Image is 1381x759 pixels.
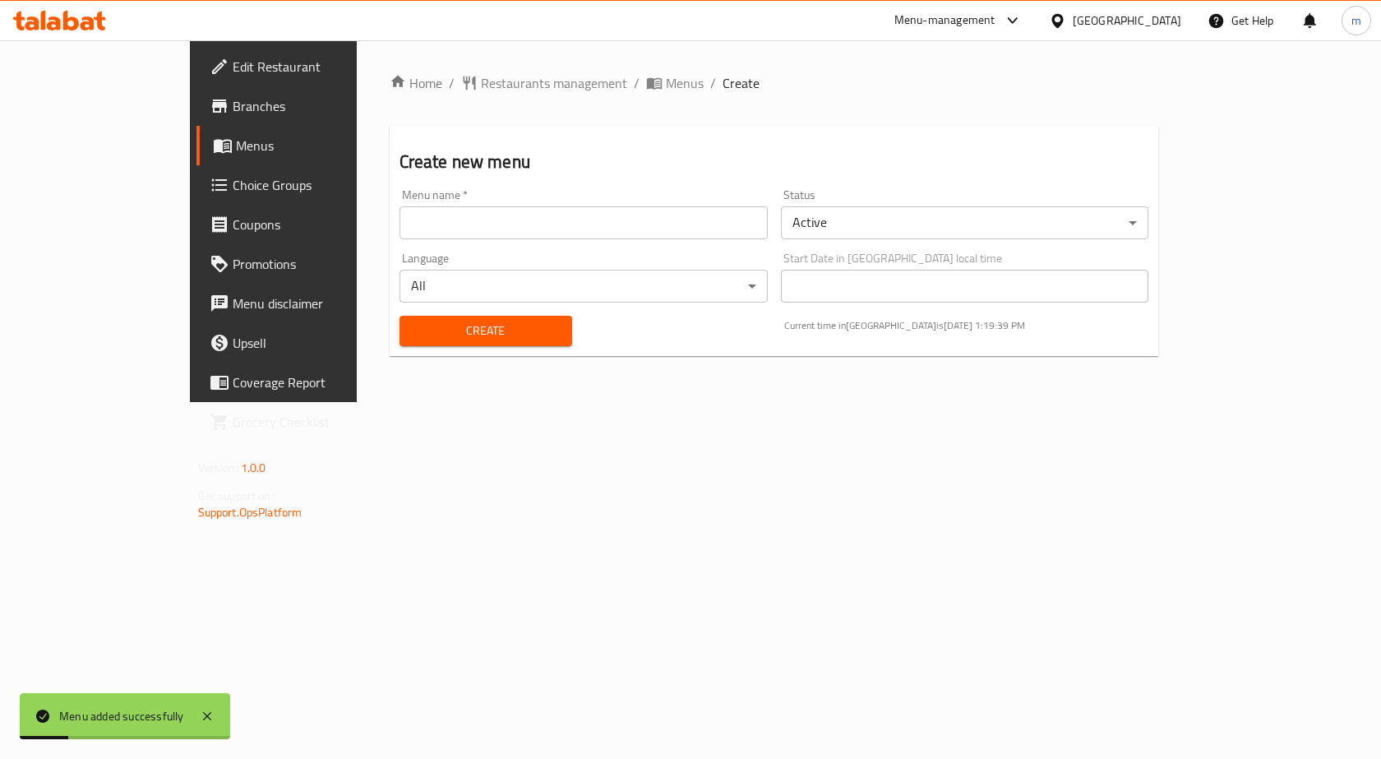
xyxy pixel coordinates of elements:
a: Menus [196,126,421,165]
div: All [400,270,768,303]
span: Branches [233,96,408,116]
span: Coverage Report [233,373,408,392]
span: Menus [666,73,704,93]
span: Edit Restaurant [233,57,408,76]
div: Active [781,206,1149,239]
button: Create [400,316,572,346]
span: Get support on: [198,485,274,507]
li: / [634,73,640,93]
span: Grocery Checklist [233,412,408,432]
span: m [1351,12,1361,30]
a: Grocery Checklist [196,402,421,442]
span: Coupons [233,215,408,234]
span: Promotions [233,254,408,274]
h2: Create new menu [400,150,1149,174]
span: Menus [236,136,408,155]
a: Menus [646,73,704,93]
a: Menu disclaimer [196,284,421,323]
a: Promotions [196,244,421,284]
a: Coupons [196,205,421,244]
span: Restaurants management [481,73,627,93]
span: Create [413,321,559,341]
a: Choice Groups [196,165,421,205]
a: Restaurants management [461,73,627,93]
li: / [449,73,455,93]
a: Edit Restaurant [196,47,421,86]
p: Current time in [GEOGRAPHIC_DATA] is [DATE] 1:19:39 PM [784,318,1149,333]
div: [GEOGRAPHIC_DATA] [1073,12,1181,30]
span: Menu disclaimer [233,294,408,313]
a: Upsell [196,323,421,363]
span: Choice Groups [233,175,408,195]
nav: breadcrumb [390,73,1159,93]
span: 1.0.0 [241,457,266,479]
span: Upsell [233,333,408,353]
span: Create [723,73,760,93]
div: Menu-management [894,11,995,30]
li: / [710,73,716,93]
a: Coverage Report [196,363,421,402]
a: Support.OpsPlatform [198,502,303,523]
span: Version: [198,457,238,479]
input: Please enter Menu name [400,206,768,239]
a: Branches [196,86,421,126]
div: Menu added successfully [59,707,184,725]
